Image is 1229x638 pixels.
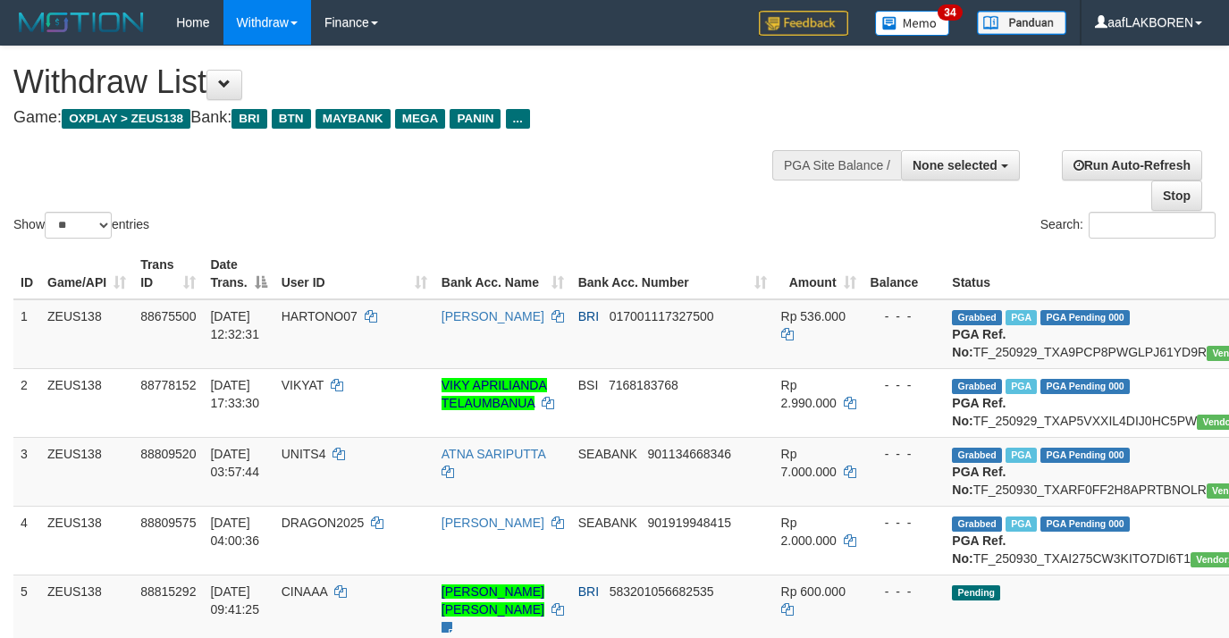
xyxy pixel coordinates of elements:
[871,307,939,325] div: - - -
[1006,310,1037,325] span: Marked by aaftrukkakada
[40,506,133,575] td: ZEUS138
[282,447,326,461] span: UNITS4
[1040,379,1130,394] span: PGA Pending
[506,109,530,129] span: ...
[1040,310,1130,325] span: PGA Pending
[13,368,40,437] td: 2
[648,516,731,530] span: Copy 901919948415 to clipboard
[140,309,196,323] span: 88675500
[871,376,939,394] div: - - -
[871,514,939,532] div: - - -
[952,310,1002,325] span: Grabbed
[274,248,434,299] th: User ID: activate to sort column ascending
[140,584,196,599] span: 88815292
[1040,212,1216,239] label: Search:
[1151,180,1202,211] a: Stop
[210,516,259,548] span: [DATE] 04:00:36
[395,109,446,129] span: MEGA
[282,584,327,599] span: CINAAA
[13,299,40,369] td: 1
[13,212,149,239] label: Show entries
[875,11,950,36] img: Button%20Memo.svg
[578,309,599,323] span: BRI
[442,447,545,461] a: ATNA SARIPUTTA
[952,379,1002,394] span: Grabbed
[952,465,1006,497] b: PGA Ref. No:
[781,378,837,410] span: Rp 2.990.000
[952,396,1006,428] b: PGA Ref. No:
[901,150,1020,180] button: None selected
[952,533,1006,566] b: PGA Ref. No:
[578,378,599,392] span: BSI
[774,248,863,299] th: Amount: activate to sort column ascending
[863,248,946,299] th: Balance
[759,11,848,36] img: Feedback.jpg
[203,248,274,299] th: Date Trans.: activate to sort column descending
[977,11,1066,35] img: panduan.png
[952,585,1000,600] span: Pending
[571,248,774,299] th: Bank Acc. Number: activate to sort column ascending
[13,437,40,506] td: 3
[13,64,802,100] h1: Withdraw List
[40,248,133,299] th: Game/API: activate to sort column ascending
[913,158,998,172] span: None selected
[578,447,637,461] span: SEABANK
[1040,448,1130,463] span: PGA Pending
[578,584,599,599] span: BRI
[938,4,962,21] span: 34
[140,447,196,461] span: 88809520
[282,378,324,392] span: VIKYAT
[140,516,196,530] span: 88809575
[442,516,544,530] a: [PERSON_NAME]
[781,447,837,479] span: Rp 7.000.000
[952,327,1006,359] b: PGA Ref. No:
[231,109,266,129] span: BRI
[578,516,637,530] span: SEABANK
[210,447,259,479] span: [DATE] 03:57:44
[442,378,547,410] a: VIKY APRILIANDA TELAUMBANUA
[781,309,846,323] span: Rp 536.000
[610,584,714,599] span: Copy 583201056682535 to clipboard
[282,516,365,530] span: DRAGON2025
[13,248,40,299] th: ID
[781,516,837,548] span: Rp 2.000.000
[1062,150,1202,180] a: Run Auto-Refresh
[648,447,731,461] span: Copy 901134668346 to clipboard
[434,248,571,299] th: Bank Acc. Name: activate to sort column ascending
[772,150,901,180] div: PGA Site Balance /
[1006,448,1037,463] span: Marked by aafkaynarin
[133,248,203,299] th: Trans ID: activate to sort column ascending
[1089,212,1216,239] input: Search:
[272,109,311,129] span: BTN
[952,448,1002,463] span: Grabbed
[210,378,259,410] span: [DATE] 17:33:30
[952,516,1002,532] span: Grabbed
[40,437,133,506] td: ZEUS138
[282,309,358,323] span: HARTONO07
[442,309,544,323] a: [PERSON_NAME]
[1006,379,1037,394] span: Marked by aafchomsokheang
[210,584,259,617] span: [DATE] 09:41:25
[45,212,112,239] select: Showentries
[40,368,133,437] td: ZEUS138
[1006,516,1037,532] span: Marked by aafkaynarin
[871,583,939,600] div: - - -
[316,109,391,129] span: MAYBANK
[140,378,196,392] span: 88778152
[13,506,40,575] td: 4
[871,445,939,463] div: - - -
[442,584,544,617] a: [PERSON_NAME] [PERSON_NAME]
[40,299,133,369] td: ZEUS138
[13,109,802,127] h4: Game: Bank:
[781,584,846,599] span: Rp 600.000
[610,309,714,323] span: Copy 017001117327500 to clipboard
[62,109,190,129] span: OXPLAY > ZEUS138
[210,309,259,341] span: [DATE] 12:32:31
[450,109,501,129] span: PANIN
[1040,516,1130,532] span: PGA Pending
[609,378,678,392] span: Copy 7168183768 to clipboard
[13,9,149,36] img: MOTION_logo.png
